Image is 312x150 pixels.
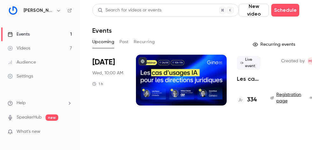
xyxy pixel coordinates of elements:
div: Settings [8,73,33,79]
img: Gino LegalTech [8,5,18,16]
span: Wed, 10:00 AM [92,70,123,76]
span: [DATE] [92,57,115,67]
div: Search for videos or events [98,7,161,14]
h1: Events [92,27,112,34]
span: new [46,114,58,121]
h4: 334 [247,96,257,104]
button: Recurring events [250,39,299,50]
span: Help [17,100,26,106]
span: Created by [281,57,305,65]
a: SpeakerHub [17,114,42,121]
a: 334 [237,96,257,104]
h6: [PERSON_NAME] [24,7,53,14]
button: Recurring [134,37,155,47]
div: Videos [8,45,30,51]
span: Live event [237,56,260,70]
a: Registration page [271,92,302,104]
button: Upcoming [92,37,114,47]
li: help-dropdown-opener [8,100,72,106]
button: Past [119,37,129,47]
iframe: Noticeable Trigger [64,129,72,135]
button: Schedule [271,4,299,17]
div: Events [8,31,30,37]
button: New video [239,4,269,17]
div: Sep 24 Wed, 10:00 AM (Europe/Paris) [92,55,126,106]
div: 1 h [92,81,103,86]
span: What's new [17,128,40,135]
a: Les cas d’usages IA pour les directions juridiques [237,75,260,83]
div: Audience [8,59,36,65]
